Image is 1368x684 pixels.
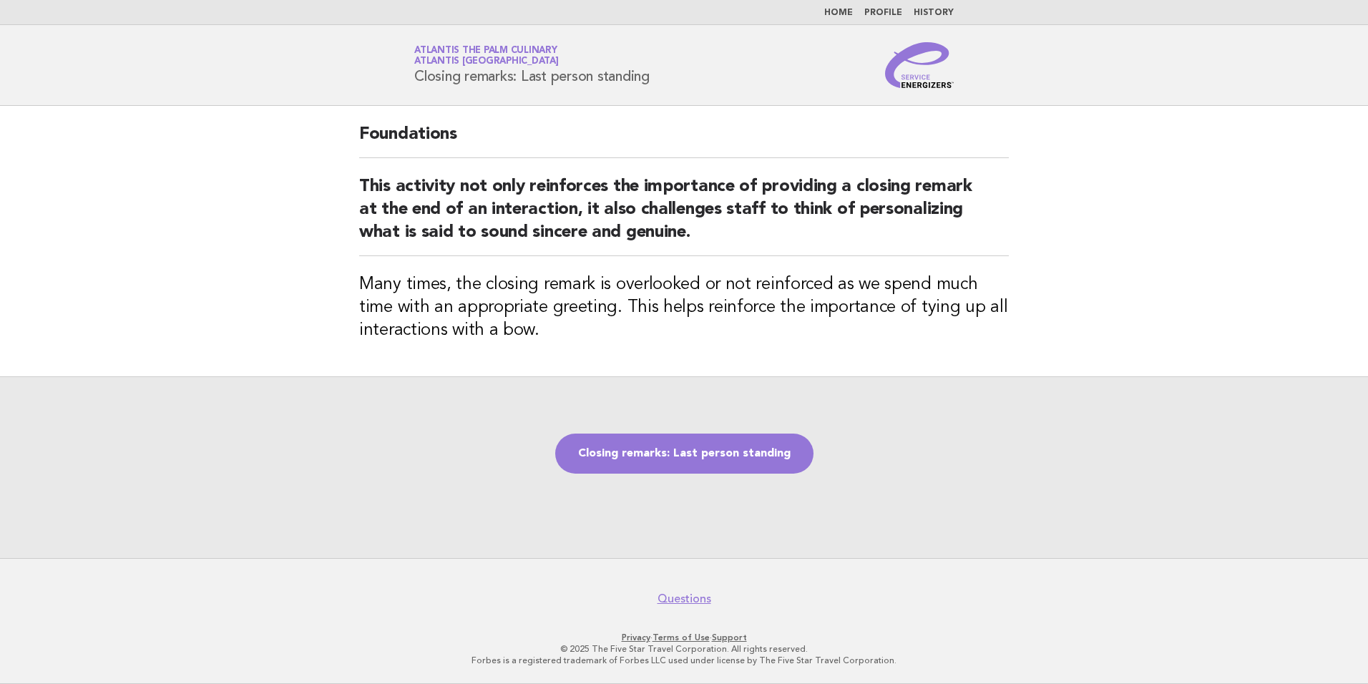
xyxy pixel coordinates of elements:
[414,57,559,67] span: Atlantis [GEOGRAPHIC_DATA]
[622,632,650,643] a: Privacy
[359,175,1009,256] h2: This activity not only reinforces the importance of providing a closing remark at the end of an i...
[864,9,902,17] a: Profile
[414,46,559,66] a: Atlantis The Palm CulinaryAtlantis [GEOGRAPHIC_DATA]
[653,632,710,643] a: Terms of Use
[555,434,814,474] a: Closing remarks: Last person standing
[246,643,1122,655] p: © 2025 The Five Star Travel Corporation. All rights reserved.
[885,42,954,88] img: Service Energizers
[914,9,954,17] a: History
[414,47,650,84] h1: Closing remarks: Last person standing
[824,9,853,17] a: Home
[359,273,1009,342] h3: Many times, the closing remark is overlooked or not reinforced as we spend much time with an appr...
[359,123,1009,158] h2: Foundations
[246,655,1122,666] p: Forbes is a registered trademark of Forbes LLC used under license by The Five Star Travel Corpora...
[712,632,747,643] a: Support
[658,592,711,606] a: Questions
[246,632,1122,643] p: · ·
